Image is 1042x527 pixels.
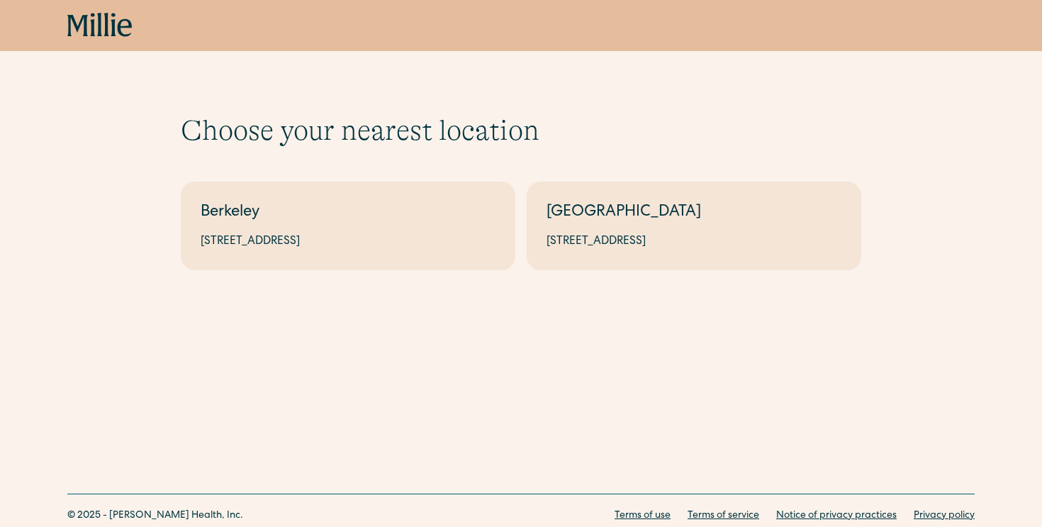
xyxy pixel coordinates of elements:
[67,13,133,38] a: home
[181,113,861,148] h1: Choose your nearest location
[201,233,495,250] div: [STREET_ADDRESS]
[547,233,841,250] div: [STREET_ADDRESS]
[688,509,759,523] a: Terms of service
[181,182,515,270] a: Berkeley[STREET_ADDRESS]
[776,509,897,523] a: Notice of privacy practices
[914,509,975,523] a: Privacy policy
[201,201,495,225] div: Berkeley
[67,509,243,523] div: © 2025 - [PERSON_NAME] Health, Inc.
[615,509,671,523] a: Terms of use
[527,182,861,270] a: [GEOGRAPHIC_DATA][STREET_ADDRESS]
[547,201,841,225] div: [GEOGRAPHIC_DATA]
